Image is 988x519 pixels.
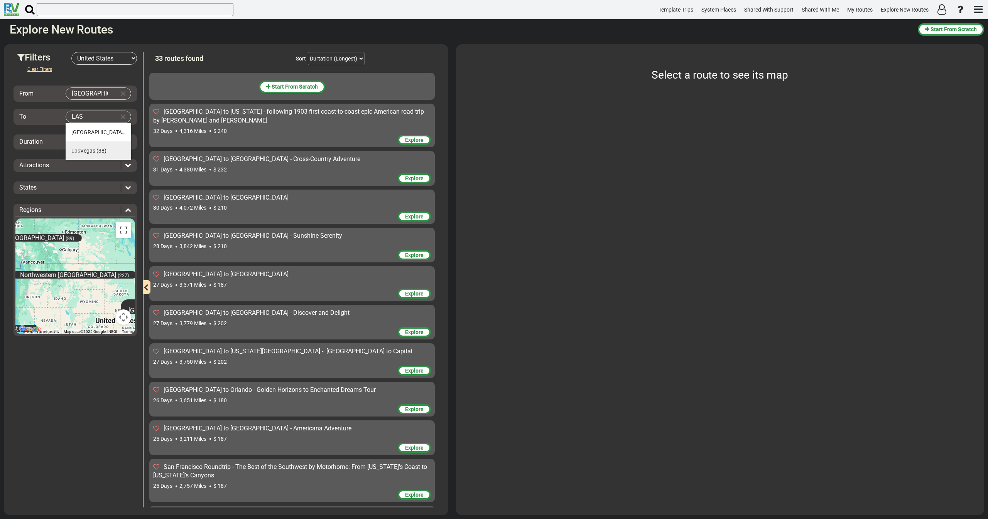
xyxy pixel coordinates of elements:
li: LasVegas (38) [66,141,131,160]
span: (38) [96,148,106,154]
span: [GEOGRAPHIC_DATA] [71,129,125,135]
li: [GEOGRAPHIC_DATA] (26) [66,123,131,141]
span: Las [71,148,80,154]
span: Vegas [71,148,95,154]
span: (26) [125,129,135,135]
